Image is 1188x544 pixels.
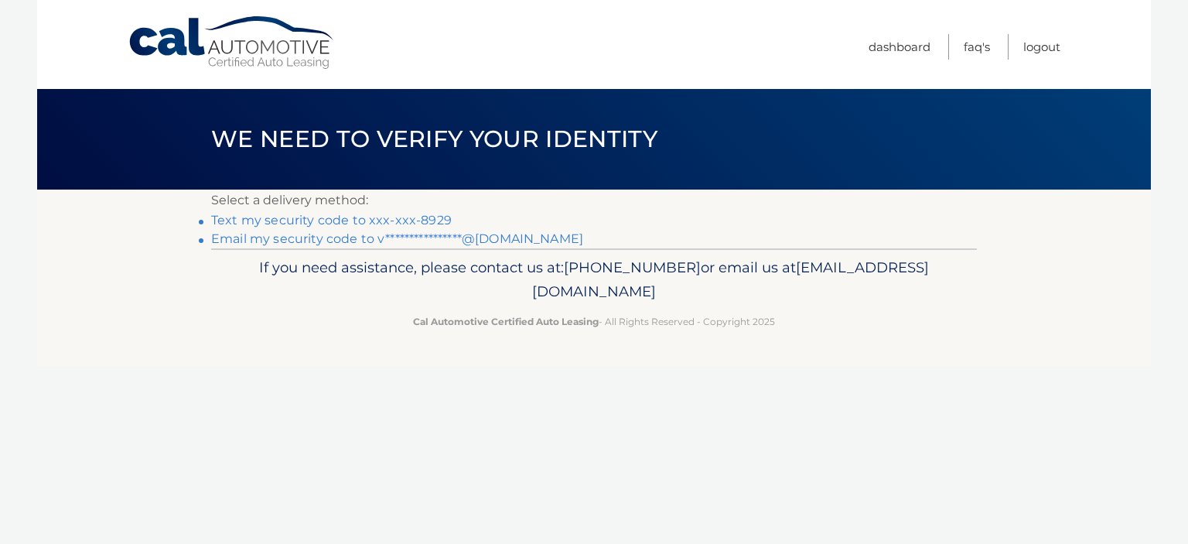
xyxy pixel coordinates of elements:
a: Logout [1023,34,1060,60]
a: Cal Automotive [128,15,336,70]
p: Select a delivery method: [211,190,977,211]
p: If you need assistance, please contact us at: or email us at [221,255,967,305]
strong: Cal Automotive Certified Auto Leasing [413,316,599,327]
a: Dashboard [869,34,930,60]
a: FAQ's [964,34,990,60]
span: [PHONE_NUMBER] [564,258,701,276]
p: - All Rights Reserved - Copyright 2025 [221,313,967,330]
a: Text my security code to xxx-xxx-8929 [211,213,452,228]
span: We need to verify your identity [211,125,657,153]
